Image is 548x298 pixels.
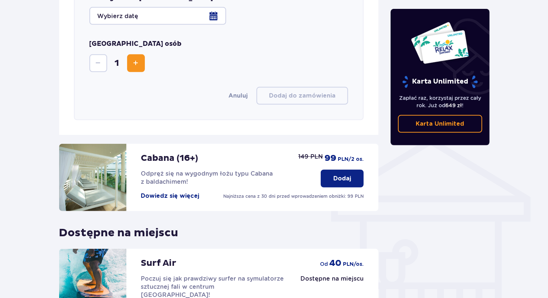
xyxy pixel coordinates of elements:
[256,87,348,105] button: Dodaj do zamówienia
[141,192,200,200] button: Dowiedz się więcej
[329,258,341,269] span: 40
[127,54,145,72] button: Zwiększ
[89,40,182,48] p: [GEOGRAPHIC_DATA] osób
[343,261,364,268] span: PLN /os.
[269,92,336,100] p: Dodaj do zamówienia
[59,220,178,240] p: Dostępne na miejscu
[298,153,323,161] p: 149 PLN
[402,75,479,88] p: Karta Unlimited
[338,156,364,163] span: PLN /2 os.
[324,153,336,164] span: 99
[300,275,364,283] p: Dostępne na miejscu
[398,94,482,109] p: Zapłać raz, korzystaj przez cały rok. Już od !
[321,170,364,187] button: Dodaj
[141,170,273,185] span: Odpręż się na wygodnym łożu typu Cabana z baldachimem!
[398,115,482,133] a: Karta Unlimited
[320,260,328,268] span: od
[445,102,462,108] span: 649 zł
[89,54,107,72] button: Zmniejsz
[228,92,248,100] button: Anuluj
[59,144,126,211] img: attraction
[141,153,198,164] p: Cabana (16+)
[141,258,177,269] p: Surf Air
[416,120,464,128] p: Karta Unlimited
[223,193,364,200] p: Najniższa cena z 30 dni przed wprowadzeniem obniżki: 99 PLN
[411,21,469,64] img: Dwie karty całoroczne do Suntago z napisem 'UNLIMITED RELAX', na białym tle z tropikalnymi liśćmi...
[333,175,351,183] p: Dodaj
[109,58,126,69] span: 1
